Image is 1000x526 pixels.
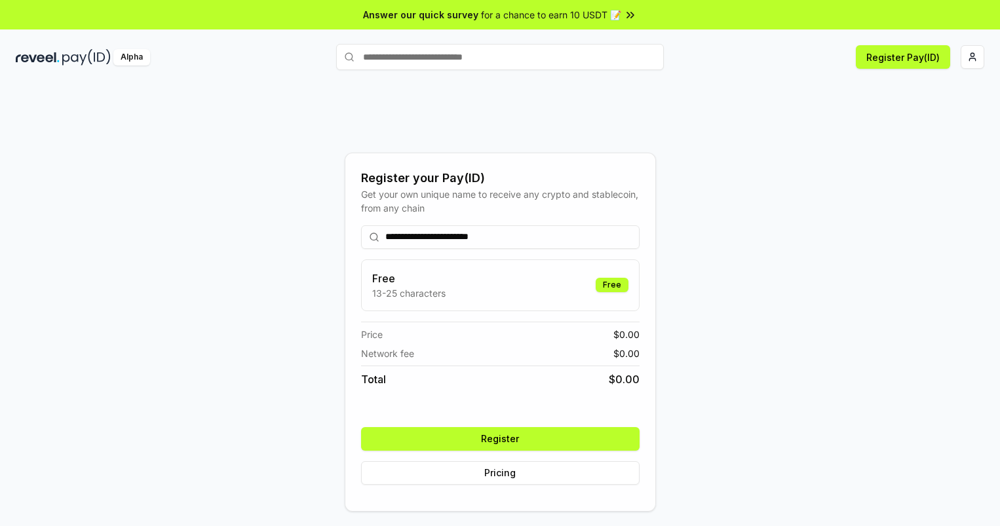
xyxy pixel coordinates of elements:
[361,169,640,187] div: Register your Pay(ID)
[361,328,383,341] span: Price
[16,49,60,66] img: reveel_dark
[361,187,640,215] div: Get your own unique name to receive any crypto and stablecoin, from any chain
[596,278,628,292] div: Free
[361,347,414,360] span: Network fee
[361,371,386,387] span: Total
[613,328,640,341] span: $ 0.00
[481,8,621,22] span: for a chance to earn 10 USDT 📝
[372,286,446,300] p: 13-25 characters
[361,461,640,485] button: Pricing
[613,347,640,360] span: $ 0.00
[113,49,150,66] div: Alpha
[363,8,478,22] span: Answer our quick survey
[856,45,950,69] button: Register Pay(ID)
[372,271,446,286] h3: Free
[62,49,111,66] img: pay_id
[361,427,640,451] button: Register
[609,371,640,387] span: $ 0.00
